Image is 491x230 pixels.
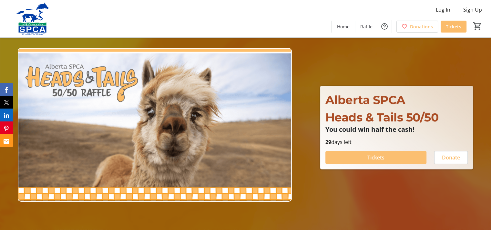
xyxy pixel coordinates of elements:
img: Alberta SPCA's Logo [4,3,61,35]
a: Home [332,21,355,33]
a: Donations [396,21,438,33]
a: Tickets [441,21,466,33]
span: Donations [410,23,433,30]
p: You could win half the cash! [325,126,468,133]
span: Donate [442,154,460,161]
button: Log In [431,5,455,15]
p: days left [325,138,468,146]
span: Raffle [360,23,373,30]
span: 29 [325,139,331,146]
span: Sign Up [463,6,482,14]
img: Campaign CTA Media Photo [18,48,292,202]
button: Cart [472,20,483,32]
button: Tickets [325,151,426,164]
button: Help [378,20,391,33]
span: Log In [436,6,450,14]
span: Heads & Tails 50/50 [325,110,439,124]
span: Tickets [367,154,384,161]
a: Raffle [355,21,378,33]
span: Tickets [446,23,461,30]
span: Home [337,23,350,30]
button: Donate [434,151,468,164]
span: Alberta SPCA [325,93,405,107]
button: Sign Up [458,5,487,15]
